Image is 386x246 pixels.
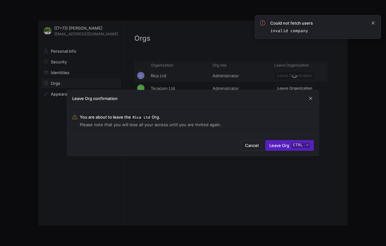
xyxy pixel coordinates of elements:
[131,114,152,120] span: Rica Ltd
[305,143,310,148] kbd: ⏎
[265,140,314,151] button: Leave Orgctrl⏎
[270,20,313,26] span: Could not fetch users
[80,114,221,120] span: You are about to leave the Org.
[241,140,263,151] button: Cancel
[80,122,221,127] span: Please note that you will lose all your access until you are invited again.
[269,143,310,148] span: Leave Org
[292,143,304,148] kbd: ctrl
[72,96,118,101] h3: Leave Org confirmation
[270,28,308,33] code: invalid company
[245,143,259,148] span: Cancel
